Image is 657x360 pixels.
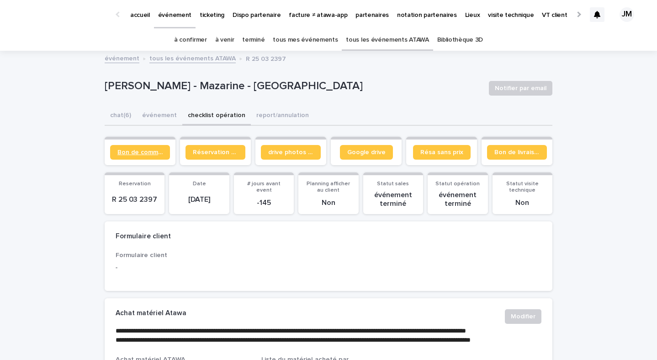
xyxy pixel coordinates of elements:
[116,232,171,241] h2: Formulaire client
[505,309,541,324] button: Modifier
[347,149,386,156] span: Google drive
[495,84,546,93] span: Notifier par email
[193,149,238,156] span: Réservation client
[413,145,471,160] a: Résa sans prix
[137,107,182,126] button: événement
[116,263,250,273] p: -
[420,149,463,156] span: Résa sans prix
[110,145,170,160] a: Bon de commande
[489,81,552,96] button: Notifier par email
[620,7,634,22] div: JM
[239,199,288,207] p: -145
[185,145,245,160] a: Réservation client
[149,53,236,63] a: tous les événements ATAWA
[273,29,338,51] a: tous mes événements
[246,53,286,63] p: R 25 03 2397
[369,191,418,208] p: événement terminé
[433,191,482,208] p: événement terminé
[116,252,167,258] span: Formulaire client
[119,181,151,187] span: Reservation
[506,181,539,193] span: Statut visite technique
[487,145,547,160] a: Bon de livraison
[110,195,159,204] p: R 25 03 2397
[346,29,429,51] a: tous les événements ATAWA
[242,29,265,51] a: terminé
[437,29,483,51] a: Bibliothèque 3D
[193,181,206,187] span: Date
[105,107,137,126] button: chat (6)
[105,80,482,93] p: [PERSON_NAME] - Mazarine - [GEOGRAPHIC_DATA]
[340,145,393,160] a: Google drive
[435,181,480,187] span: Statut opération
[116,309,186,317] h2: Achat matériel Atawa
[494,149,540,156] span: Bon de livraison
[511,312,535,321] span: Modifier
[105,53,139,63] a: événement
[182,107,251,126] button: checklist opération
[307,181,350,193] span: Planning afficher au client
[261,145,321,160] a: drive photos coordinateur
[251,107,314,126] button: report/annulation
[268,149,313,156] span: drive photos coordinateur
[174,29,207,51] a: à confirmer
[175,195,223,204] p: [DATE]
[377,181,409,187] span: Statut sales
[304,199,353,207] p: Non
[215,29,234,51] a: à venir
[117,149,163,156] span: Bon de commande
[247,181,281,193] span: # jours avant event
[498,199,547,207] p: Non
[18,5,107,24] img: Ls34BcGeRexTGTNfXpUC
